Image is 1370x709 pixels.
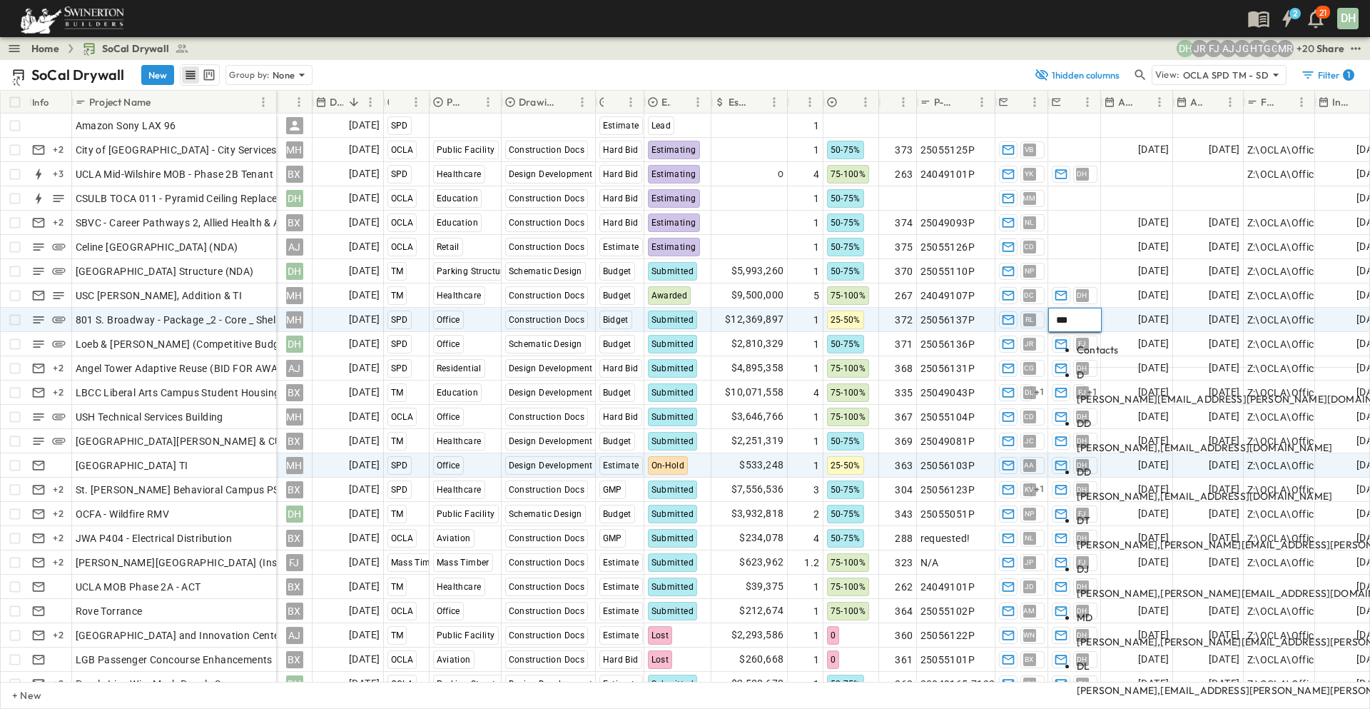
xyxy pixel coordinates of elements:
span: 1 [813,361,819,376]
div: + 2 [50,141,67,159]
button: DH [1336,6,1360,31]
button: Sort [1010,94,1026,110]
span: Hard Bid [603,169,639,179]
div: AJ [286,360,303,377]
div: AJ [286,238,303,256]
span: 371 [895,337,913,351]
span: 267 [895,288,913,303]
h6: 1 [1347,69,1350,81]
span: TM [391,291,404,301]
span: Awarded [651,291,688,301]
span: [EMAIL_ADDRESS][DOMAIN_NAME] [1160,441,1332,454]
button: Sort [1063,94,1079,110]
div: Owner [277,91,313,114]
span: Hard Bid [603,412,639,422]
span: 25-50% [831,315,861,325]
span: $9,500,000 [731,287,784,303]
span: SPD [391,121,408,131]
span: Celine [GEOGRAPHIC_DATA] (NDA) [76,240,238,254]
span: Submitted [651,339,694,349]
span: 368 [895,361,913,376]
span: JC [1025,441,1035,441]
span: 50-75% [831,339,861,349]
span: DT [1077,514,1090,527]
span: 801 S. Broadway - Package _2 - Core _ Shell Renovation [76,313,335,327]
span: 5 [813,288,819,303]
span: 4 [813,167,819,181]
span: Construction Docs [509,315,585,325]
p: Anticipated Start [1118,95,1132,109]
span: $4,895,358 [731,360,784,376]
span: 370 [895,264,913,278]
span: Estimate [603,121,639,131]
button: Sort [1206,94,1222,110]
span: 25056131P [920,361,975,376]
span: OCLA [391,412,414,422]
span: 50-75% [831,218,861,228]
button: Sort [153,94,169,110]
span: [DATE] [349,360,380,376]
span: Retail [437,242,460,252]
div: Joshua Russell (joshua.russell@swinerton.com) [1191,40,1208,57]
span: [DATE] [349,263,380,279]
span: 50-75% [831,193,861,203]
button: Menu [1079,94,1096,111]
span: DL [1077,660,1090,673]
span: SBVC - Career Pathways 2, Allied Health & Aeronautics Bldg's [76,216,360,230]
p: Group by: [229,68,270,82]
img: 6c363589ada0b36f064d841b69d3a419a338230e66bb0a533688fa5cc3e9e735.png [17,4,127,34]
span: DD [1077,417,1091,430]
span: [DATE] [1209,214,1239,231]
span: [DATE] [1209,238,1239,255]
span: 1 [813,434,819,448]
span: 1 [813,264,819,278]
div: BX [286,433,303,450]
span: Parking Structure [437,266,509,276]
button: Menu [895,94,912,111]
div: 0 [712,163,787,186]
span: $2,810,329 [731,336,784,352]
span: 75-100% [831,169,866,179]
span: 1 [813,337,819,351]
span: Education [437,388,479,398]
button: Sort [958,94,973,110]
span: + 1 [1035,386,1045,400]
button: Menu [1293,94,1310,111]
button: New [141,65,174,85]
button: Sort [607,94,622,110]
span: Schematic Design [509,266,582,276]
span: [DATE] [349,117,380,134]
span: Budget [603,291,631,301]
span: NL [1025,222,1034,223]
span: Construction Docs [509,145,585,155]
div: DH [1337,8,1359,29]
span: 50-75% [831,242,861,252]
span: [DATE] [1209,263,1239,279]
div: MH [286,287,303,304]
span: SPD [391,363,408,373]
span: $2,251,319 [731,433,784,449]
span: Submitted [651,436,694,446]
span: [DATE] [1138,214,1169,231]
span: 75-100% [831,412,866,422]
span: SoCal Drywall [102,41,169,56]
span: USH Technical Services Building [76,410,223,424]
span: [DATE] [1209,287,1239,303]
span: Budget [603,339,631,349]
button: kanban view [200,66,218,84]
span: 50-75% [831,436,861,446]
button: 1hidden columns [1026,65,1129,85]
p: Drawing Status [519,95,555,109]
span: [DATE] [1138,263,1169,279]
span: Office [437,412,460,422]
span: SPD [391,169,408,179]
span: $3,646,766 [731,408,784,425]
span: 1 [813,119,819,133]
span: Design Development [509,363,593,373]
span: $12,369,897 [725,311,783,328]
span: CG [1024,368,1035,368]
button: Menu [766,94,783,111]
nav: breadcrumbs [31,41,198,56]
span: 369 [895,434,913,448]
